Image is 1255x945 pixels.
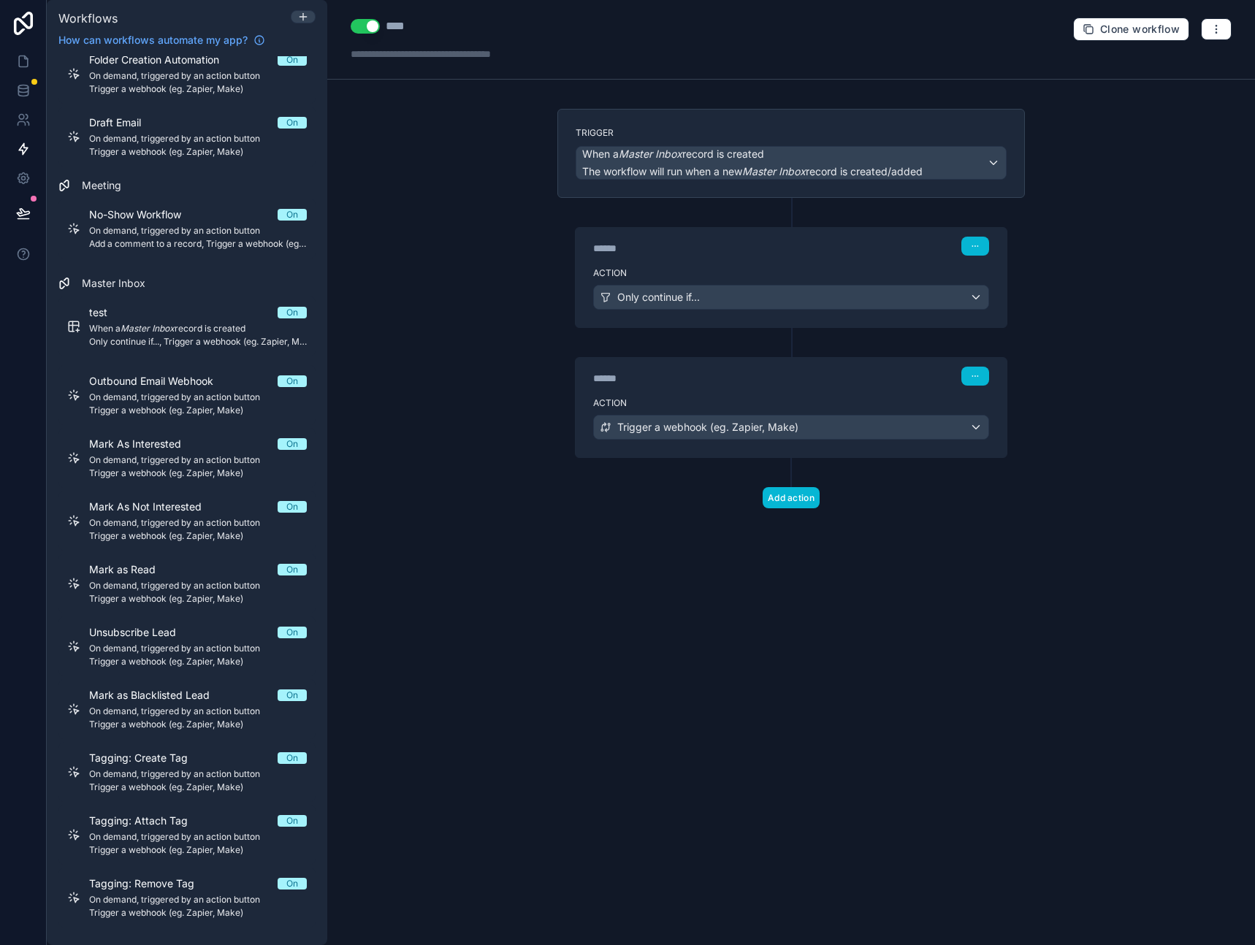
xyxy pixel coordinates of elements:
span: Workflows [58,11,118,26]
em: Master Inbox [619,148,682,160]
a: How can workflows automate my app? [53,33,271,47]
span: Only continue if... [617,290,700,305]
button: Trigger a webhook (eg. Zapier, Make) [593,415,989,440]
button: Add action [763,487,820,508]
span: How can workflows automate my app? [58,33,248,47]
em: Master Inbox [742,165,806,177]
span: The workflow will run when a new record is created/added [582,165,923,177]
span: When a record is created [582,147,764,161]
span: Trigger a webhook (eg. Zapier, Make) [617,420,798,435]
label: Trigger [576,127,1007,139]
label: Action [593,267,989,279]
span: Clone workflow [1100,23,1180,36]
button: Only continue if... [593,285,989,310]
button: When aMaster Inboxrecord is createdThe workflow will run when a newMaster Inboxrecord is created/... [576,146,1007,180]
button: Clone workflow [1073,18,1189,41]
label: Action [593,397,989,409]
